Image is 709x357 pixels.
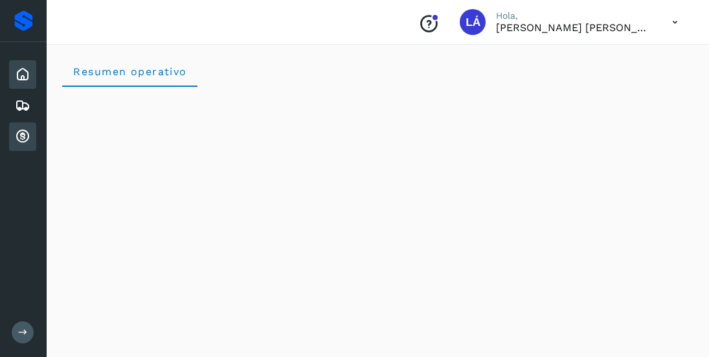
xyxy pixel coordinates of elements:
[9,91,36,120] div: Embarques
[73,65,187,78] span: Resumen operativo
[9,60,36,89] div: Inicio
[9,122,36,151] div: Cuentas por cobrar
[496,10,651,21] p: Hola,
[496,21,651,34] p: Luis Ángel Romero Gómez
